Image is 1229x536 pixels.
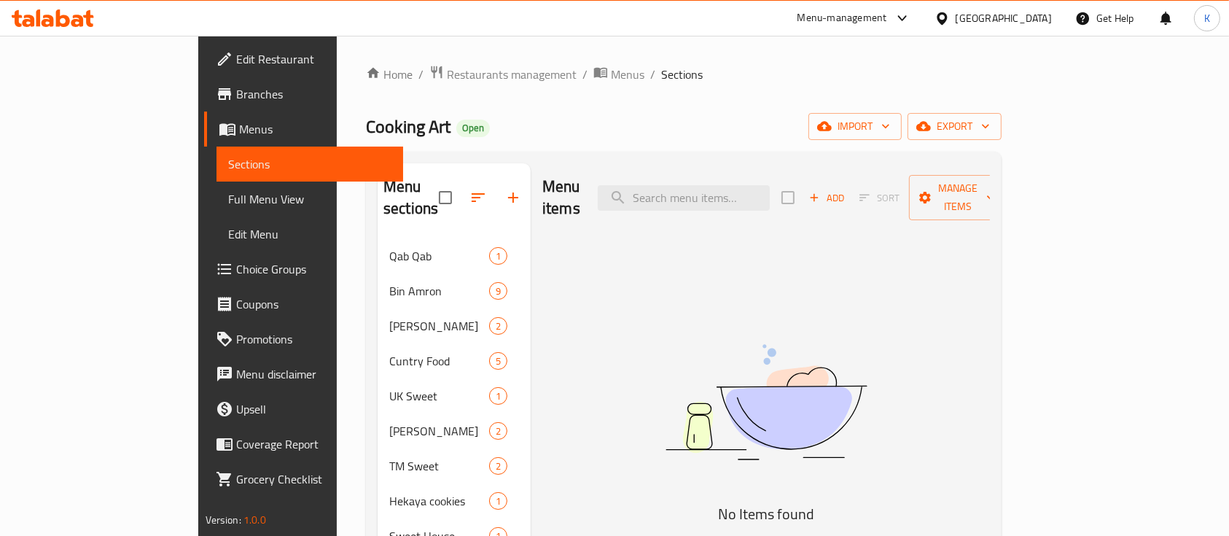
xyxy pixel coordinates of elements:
div: items [489,492,507,510]
a: Menus [593,65,644,84]
li: / [650,66,655,83]
span: Manage items [921,179,995,216]
a: Edit Restaurant [204,42,404,77]
div: items [489,422,507,440]
span: Version: [206,510,241,529]
span: 1 [490,249,507,263]
span: Coupons [236,295,392,313]
span: 1.0.0 [243,510,266,529]
span: Add item [803,187,850,209]
div: Qab Qab1 [378,238,531,273]
span: Branches [236,85,392,103]
span: 2 [490,319,507,333]
span: 1 [490,389,507,403]
div: [GEOGRAPHIC_DATA] [956,10,1052,26]
li: / [582,66,588,83]
span: Bin Amron [389,282,489,300]
span: Qab Qab [389,247,489,265]
a: Full Menu View [216,182,404,217]
button: Add [803,187,850,209]
span: Upsell [236,400,392,418]
span: Open [456,122,490,134]
div: items [489,387,507,405]
span: 1 [490,494,507,508]
div: items [489,457,507,475]
div: Cuntry Food5 [378,343,531,378]
a: Edit Menu [216,217,404,252]
span: [PERSON_NAME] [389,317,489,335]
span: Select all sections [430,182,461,213]
span: Grocery Checklist [236,470,392,488]
span: Menus [239,120,392,138]
span: Choice Groups [236,260,392,278]
a: Choice Groups [204,252,404,287]
a: Menu disclaimer [204,357,404,392]
span: Edit Restaurant [236,50,392,68]
span: Promotions [236,330,392,348]
h2: Menu items [542,176,580,220]
span: Menu disclaimer [236,365,392,383]
div: [PERSON_NAME]2 [378,308,531,343]
a: Upsell [204,392,404,427]
div: items [489,247,507,265]
div: Menu-management [797,9,887,27]
span: UK Sweet [389,387,489,405]
span: Sections [661,66,703,83]
div: Hekaya cookies1 [378,483,531,518]
span: 2 [490,424,507,438]
div: UK Sweet1 [378,378,531,413]
button: Add section [496,180,531,215]
div: TM Sweet2 [378,448,531,483]
span: Edit Menu [228,225,392,243]
span: TM Sweet [389,457,489,475]
span: Full Menu View [228,190,392,208]
span: import [820,117,890,136]
span: Sections [228,155,392,173]
button: import [808,113,902,140]
a: Branches [204,77,404,112]
a: Coupons [204,287,404,322]
button: Manage items [909,175,1007,220]
h5: No Items found [584,502,948,526]
span: Hekaya cookies [389,492,489,510]
span: Menus [611,66,644,83]
div: GRETA [389,422,489,440]
span: export [919,117,990,136]
div: items [489,282,507,300]
li: / [418,66,424,83]
button: export [908,113,1002,140]
span: 9 [490,284,507,298]
input: search [598,185,770,211]
div: [PERSON_NAME]2 [378,413,531,448]
img: dish.svg [584,306,948,499]
div: items [489,317,507,335]
span: Coverage Report [236,435,392,453]
a: Promotions [204,322,404,357]
a: Grocery Checklist [204,462,404,497]
div: Bin Amron9 [378,273,531,308]
a: Sections [216,147,404,182]
span: Cuntry Food [389,352,489,370]
span: Sort items [850,187,909,209]
span: Add [807,190,846,206]
div: items [489,352,507,370]
a: Menus [204,112,404,147]
a: Coverage Report [204,427,404,462]
span: 2 [490,459,507,473]
span: Sort sections [461,180,496,215]
span: Restaurants management [447,66,577,83]
a: Restaurants management [429,65,577,84]
span: 5 [490,354,507,368]
h2: Menu sections [383,176,439,220]
span: K [1204,10,1210,26]
span: Cooking Art [366,110,450,143]
nav: breadcrumb [366,65,1002,84]
div: Juliet Bakery [389,317,489,335]
div: Open [456,120,490,137]
span: [PERSON_NAME] [389,422,489,440]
